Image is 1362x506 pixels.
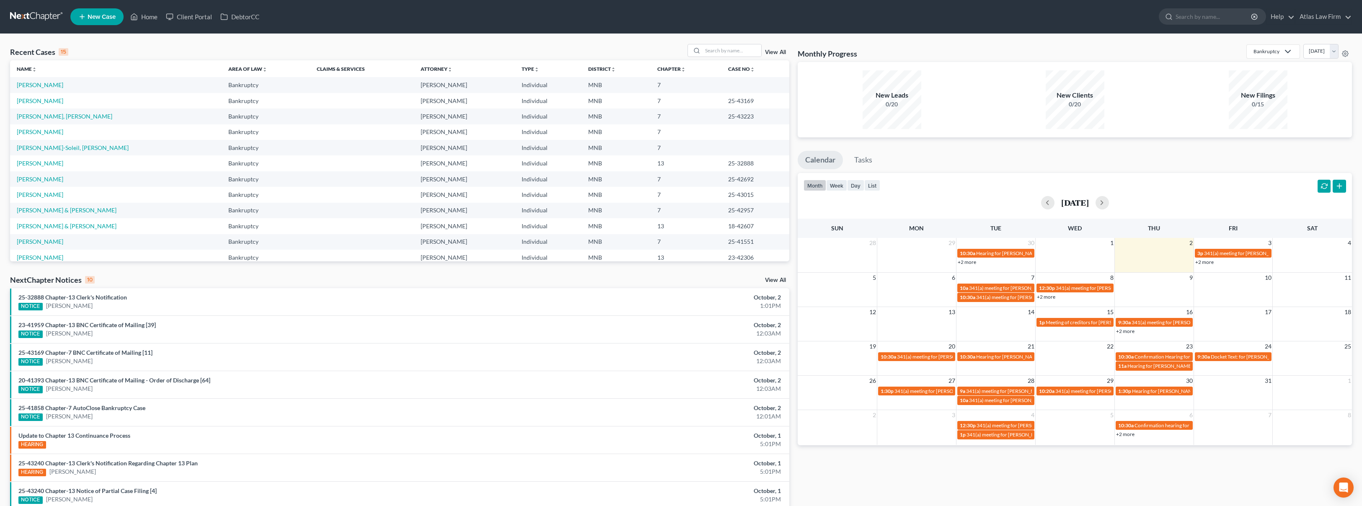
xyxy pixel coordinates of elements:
td: Individual [515,203,581,218]
span: 29 [948,238,956,248]
div: 10 [85,276,95,284]
a: 25-43240 Chapter-13 Clerk's Notification Regarding Chapter 13 Plan [18,460,198,467]
a: Help [1266,9,1295,24]
div: 1:01PM [532,302,781,310]
span: 30 [1185,376,1194,386]
span: 9a [960,388,965,394]
td: Individual [515,124,581,140]
span: 18 [1344,307,1352,317]
td: Bankruptcy [222,124,310,140]
td: 18-42607 [721,218,789,234]
span: 9 [1189,273,1194,283]
td: Individual [515,250,581,265]
a: [PERSON_NAME] [17,160,63,167]
a: [PERSON_NAME] & [PERSON_NAME] [17,222,116,230]
span: Hearing for [PERSON_NAME] & [PERSON_NAME] [976,354,1086,360]
a: +2 more [1116,328,1135,334]
span: 8 [1347,410,1352,420]
div: NOTICE [18,303,43,310]
td: 25-41551 [721,234,789,250]
span: 12:30p [960,422,976,429]
span: 8 [1109,273,1114,283]
td: MNB [581,234,651,250]
span: Tue [990,225,1001,232]
td: 7 [651,108,721,124]
span: 22 [1106,341,1114,351]
span: 3 [1267,238,1272,248]
div: 0/20 [1046,100,1104,108]
td: Bankruptcy [222,203,310,218]
div: 15 [59,48,68,56]
td: [PERSON_NAME] [414,218,515,234]
td: 13 [651,250,721,265]
td: MNB [581,108,651,124]
a: [PERSON_NAME]-Soleil, [PERSON_NAME] [17,144,129,151]
h2: [DATE] [1061,198,1089,207]
div: October, 1 [532,459,781,467]
td: [PERSON_NAME] [414,93,515,108]
span: 341(a) meeting for [PERSON_NAME] [977,422,1057,429]
td: 7 [651,93,721,108]
a: 23-41959 Chapter-13 BNC Certificate of Mailing [39] [18,321,156,328]
button: month [804,180,826,191]
td: [PERSON_NAME] [414,108,515,124]
i: unfold_more [32,67,37,72]
td: Individual [515,77,581,93]
a: [PERSON_NAME] [46,357,93,365]
span: 341(a) meeting for [PERSON_NAME] & [PERSON_NAME] [976,294,1101,300]
span: 10:30a [1118,422,1134,429]
span: 24 [1264,341,1272,351]
a: [PERSON_NAME] [46,302,93,310]
td: Bankruptcy [222,140,310,155]
span: 14 [1027,307,1035,317]
span: 1:30p [881,388,894,394]
i: unfold_more [262,67,267,72]
div: 5:01PM [532,495,781,503]
td: [PERSON_NAME] [414,155,515,171]
span: 341(a) meeting for [PERSON_NAME] [1055,388,1136,394]
span: 10 [1264,273,1272,283]
td: MNB [581,203,651,218]
a: Client Portal [162,9,216,24]
h3: Monthly Progress [798,49,857,59]
a: Tasks [847,151,880,169]
span: 10:30a [881,354,896,360]
a: Atlas Law Firm [1295,9,1352,24]
th: Claims & Services [310,60,414,77]
div: New Filings [1229,90,1287,100]
td: MNB [581,218,651,234]
span: 28 [868,238,877,248]
a: +2 more [1195,259,1214,265]
a: [PERSON_NAME] [17,176,63,183]
span: 30 [1027,238,1035,248]
a: Calendar [798,151,843,169]
div: 5:01PM [532,467,781,476]
td: [PERSON_NAME] [414,203,515,218]
span: 1p [1039,319,1045,325]
td: 7 [651,140,721,155]
span: 341(a) meeting for [PERSON_NAME] [894,388,975,394]
span: 7 [1030,273,1035,283]
a: View All [765,277,786,283]
a: Home [126,9,162,24]
a: Update to Chapter 13 Continuance Process [18,432,130,439]
span: 10:30a [960,250,975,256]
div: October, 1 [532,431,781,440]
input: Search by name... [703,44,761,57]
span: 13 [948,307,956,317]
button: day [847,180,864,191]
td: Individual [515,187,581,202]
span: 341(a) meeting for [PERSON_NAME] [969,285,1050,291]
a: [PERSON_NAME] [17,254,63,261]
td: Bankruptcy [222,234,310,250]
span: 9:30a [1197,354,1210,360]
i: unfold_more [534,67,539,72]
span: Sat [1307,225,1318,232]
i: unfold_more [447,67,452,72]
span: 1 [1347,376,1352,386]
td: [PERSON_NAME] [414,187,515,202]
a: [PERSON_NAME] [17,81,63,88]
span: 5 [1109,410,1114,420]
span: 341(a) meeting for [PERSON_NAME] [1132,319,1212,325]
td: [PERSON_NAME] [414,140,515,155]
